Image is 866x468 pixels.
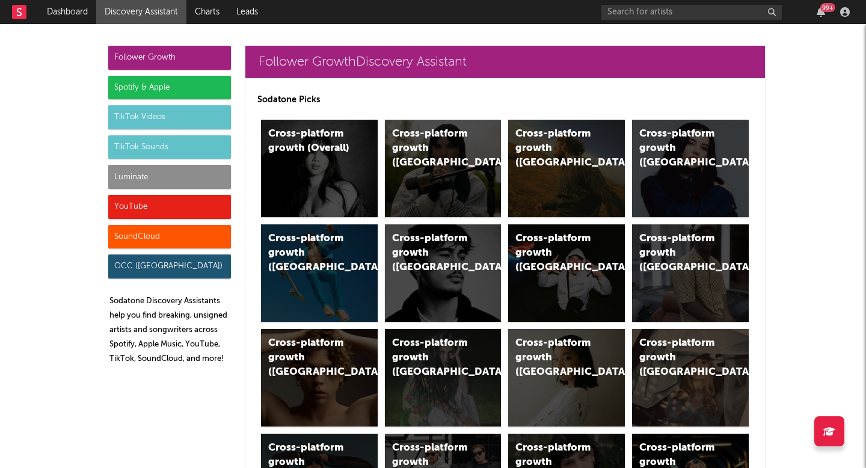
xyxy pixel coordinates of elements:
[108,105,231,129] div: TikTok Videos
[601,5,782,20] input: Search for artists
[632,224,749,322] a: Cross-platform growth ([GEOGRAPHIC_DATA])
[268,127,350,156] div: Cross-platform growth (Overall)
[268,336,350,380] div: Cross-platform growth ([GEOGRAPHIC_DATA])
[385,224,502,322] a: Cross-platform growth ([GEOGRAPHIC_DATA])
[108,135,231,159] div: TikTok Sounds
[508,224,625,322] a: Cross-platform growth ([GEOGRAPHIC_DATA]/GSA)
[632,329,749,426] a: Cross-platform growth ([GEOGRAPHIC_DATA])
[108,76,231,100] div: Spotify & Apple
[515,232,597,275] div: Cross-platform growth ([GEOGRAPHIC_DATA]/GSA)
[385,329,502,426] a: Cross-platform growth ([GEOGRAPHIC_DATA])
[508,329,625,426] a: Cross-platform growth ([GEOGRAPHIC_DATA])
[108,46,231,70] div: Follower Growth
[108,225,231,249] div: SoundCloud
[245,46,765,78] a: Follower GrowthDiscovery Assistant
[632,120,749,217] a: Cross-platform growth ([GEOGRAPHIC_DATA])
[108,165,231,189] div: Luminate
[385,120,502,217] a: Cross-platform growth ([GEOGRAPHIC_DATA])
[639,232,721,275] div: Cross-platform growth ([GEOGRAPHIC_DATA])
[515,336,597,380] div: Cross-platform growth ([GEOGRAPHIC_DATA])
[508,120,625,217] a: Cross-platform growth ([GEOGRAPHIC_DATA])
[108,254,231,279] div: OCC ([GEOGRAPHIC_DATA])
[261,329,378,426] a: Cross-platform growth ([GEOGRAPHIC_DATA])
[261,224,378,322] a: Cross-platform growth ([GEOGRAPHIC_DATA])
[268,232,350,275] div: Cross-platform growth ([GEOGRAPHIC_DATA])
[639,336,721,380] div: Cross-platform growth ([GEOGRAPHIC_DATA])
[515,127,597,170] div: Cross-platform growth ([GEOGRAPHIC_DATA])
[639,127,721,170] div: Cross-platform growth ([GEOGRAPHIC_DATA])
[392,127,474,170] div: Cross-platform growth ([GEOGRAPHIC_DATA])
[820,3,835,12] div: 99 +
[392,336,474,380] div: Cross-platform growth ([GEOGRAPHIC_DATA])
[392,232,474,275] div: Cross-platform growth ([GEOGRAPHIC_DATA])
[109,294,231,366] p: Sodatone Discovery Assistants help you find breaking, unsigned artists and songwriters across Spo...
[257,93,753,107] p: Sodatone Picks
[108,195,231,219] div: YouTube
[261,120,378,217] a: Cross-platform growth (Overall)
[817,7,825,17] button: 99+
